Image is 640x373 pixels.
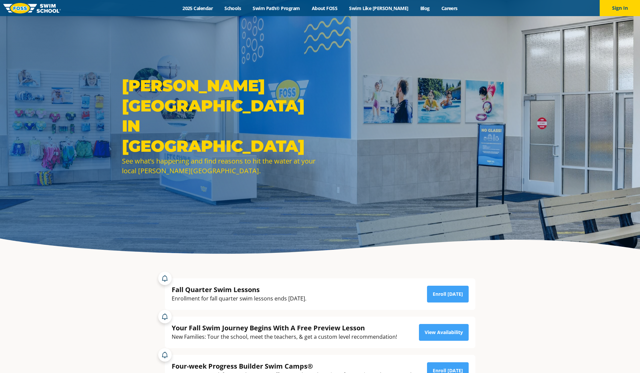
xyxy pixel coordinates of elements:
[343,5,415,11] a: Swim Like [PERSON_NAME]
[172,362,415,371] div: Four-week Progress Builder Swim Camps®
[419,324,469,341] a: View Availability
[172,285,306,294] div: Fall Quarter Swim Lessons
[177,5,219,11] a: 2025 Calendar
[414,5,435,11] a: Blog
[219,5,247,11] a: Schools
[247,5,306,11] a: Swim Path® Program
[122,156,317,176] div: See what’s happening and find reasons to hit the water at your local [PERSON_NAME][GEOGRAPHIC_DATA].
[122,76,317,156] h1: [PERSON_NAME][GEOGRAPHIC_DATA] in [GEOGRAPHIC_DATA]
[172,323,397,332] div: Your Fall Swim Journey Begins With A Free Preview Lesson
[427,286,469,302] a: Enroll [DATE]
[172,332,397,341] div: New Families: Tour the school, meet the teachers, & get a custom level recommendation!
[306,5,343,11] a: About FOSS
[435,5,463,11] a: Careers
[3,3,61,13] img: FOSS Swim School Logo
[172,294,306,303] div: Enrollment for fall quarter swim lessons ends [DATE].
